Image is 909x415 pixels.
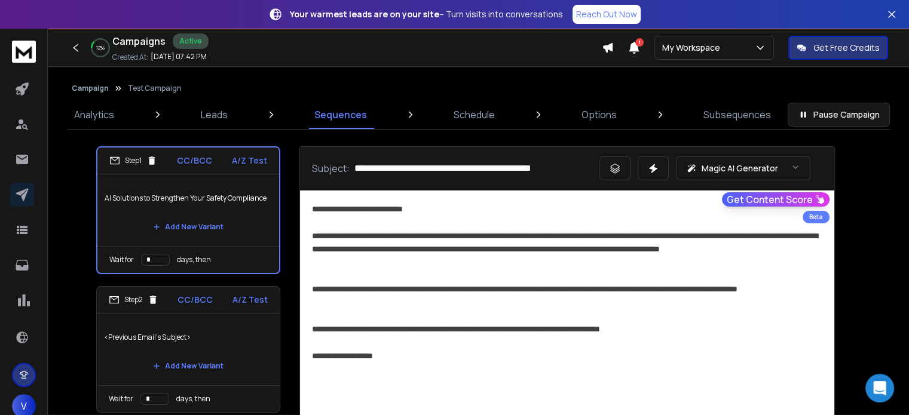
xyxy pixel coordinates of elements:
p: <Previous Email's Subject> [104,321,273,354]
p: My Workspace [662,42,725,54]
p: Leads [201,107,228,122]
p: Wait for [109,255,134,265]
div: Open Intercom Messenger [865,374,894,402]
p: Created At: [112,53,148,62]
p: A/Z Test [232,155,267,167]
a: Schedule [446,100,502,129]
p: CC/BCC [177,155,212,167]
button: Get Content Score [722,192,830,207]
p: Options [581,107,617,122]
button: Add New Variant [143,215,233,239]
li: Step1CC/BCCA/Z TestAI Solutions to Strengthen Your Safety ComplianceAdd New VariantWait fordays, ... [96,146,280,274]
p: days, then [176,394,210,404]
div: Step 2 [109,294,158,305]
button: Get Free Credits [788,36,888,60]
button: Campaign [72,84,109,93]
p: Magic AI Generator [702,162,778,174]
p: AI Solutions to Strengthen Your Safety Compliance [105,182,272,215]
div: Step 1 [109,155,157,166]
button: Add New Variant [143,354,233,378]
p: Get Free Credits [813,42,880,54]
p: Analytics [74,107,114,122]
p: CC/BCC [177,294,213,306]
strong: Your warmest leads are on your site [290,8,439,20]
a: Subsequences [696,100,778,129]
li: Step2CC/BCCA/Z Test<Previous Email's Subject>Add New VariantWait fordays, then [96,286,280,413]
a: Options [574,100,624,129]
p: Schedule [454,107,495,122]
p: A/Z Test [232,294,268,306]
a: Sequences [307,100,374,129]
img: logo [12,41,36,63]
p: 12 % [96,44,105,51]
p: Test Campaign [128,84,182,93]
a: Leads [194,100,235,129]
p: Subject: [312,161,350,176]
p: days, then [177,255,211,265]
p: [DATE] 07:42 PM [151,52,207,62]
a: Analytics [67,100,121,129]
a: Reach Out Now [573,5,641,24]
p: Sequences [314,107,367,122]
p: Subsequences [703,107,771,122]
p: Reach Out Now [576,8,637,20]
button: Pause Campaign [788,103,890,127]
h1: Campaigns [112,34,166,48]
p: – Turn visits into conversations [290,8,563,20]
span: 1 [635,38,644,47]
div: Active [173,33,209,49]
button: Magic AI Generator [676,156,810,180]
p: Wait for [109,394,133,404]
div: Beta [803,211,830,223]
